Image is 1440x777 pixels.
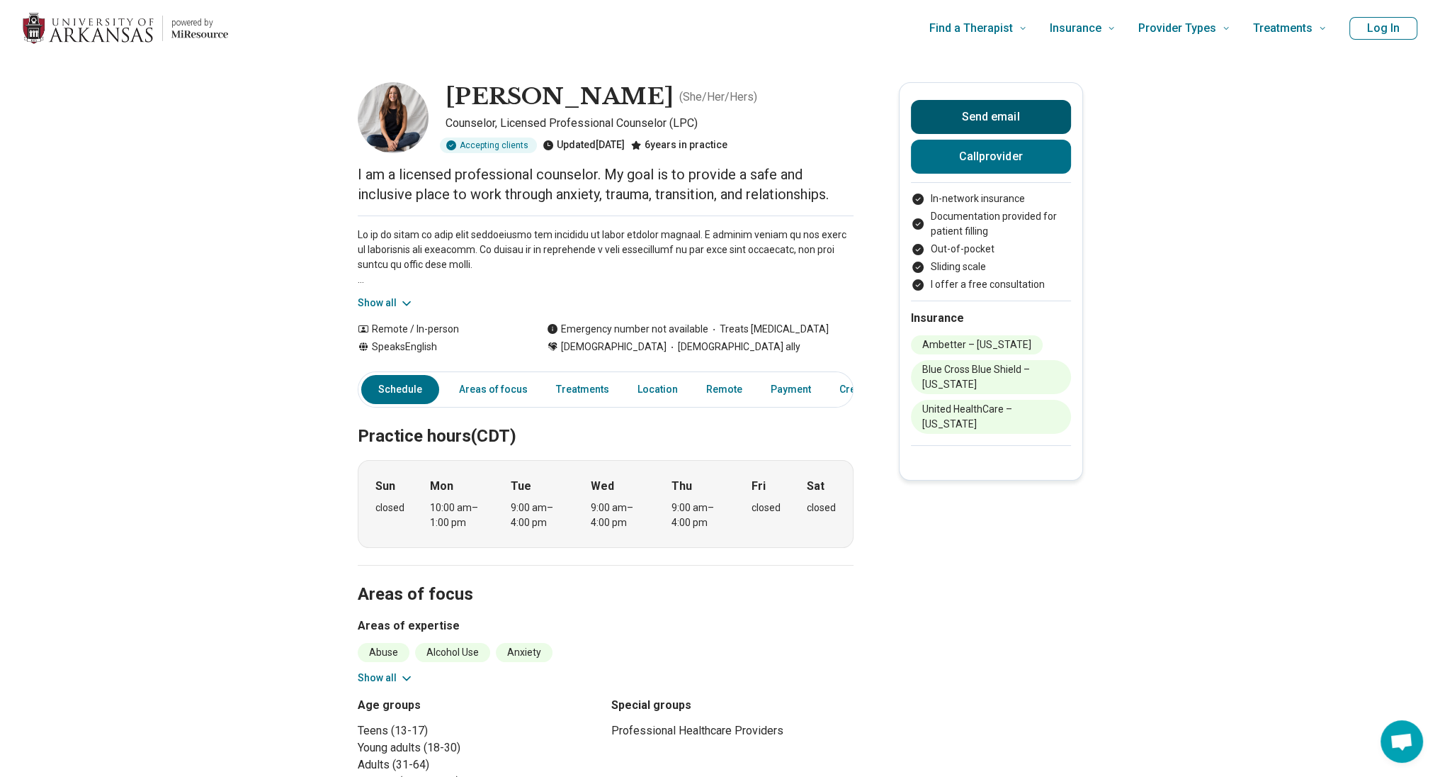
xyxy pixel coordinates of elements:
button: Show all [358,296,414,311]
strong: Fri [752,478,766,495]
strong: Sat [807,478,824,495]
h2: Areas of focus [358,549,854,607]
li: Sliding scale [911,259,1071,274]
p: Lo ip do sitam co adip elit seddoeiusmo tem incididu ut labor etdolor magnaal. E adminim veniam q... [358,228,854,287]
li: Young adults (18-30) [358,739,600,756]
div: closed [375,501,404,515]
div: Accepting clients [440,138,537,153]
div: Emergency number not available [547,322,708,337]
span: Insurance [1050,18,1101,38]
li: In-network insurance [911,191,1071,206]
span: [DEMOGRAPHIC_DATA] [561,340,667,354]
span: Provider Types [1138,18,1216,38]
a: Credentials [831,375,902,404]
span: [DEMOGRAPHIC_DATA] ally [667,340,800,354]
button: Log In [1349,17,1417,40]
div: Updated [DATE] [543,138,625,153]
li: Ambetter – [US_STATE] [911,335,1043,354]
li: Anxiety [496,643,552,662]
strong: Wed [591,478,614,495]
button: Callprovider [911,140,1071,174]
li: Alcohol Use [415,643,490,662]
div: Speaks English [358,340,518,354]
img: Sarah Moore, Counselor [358,82,429,153]
strong: Sun [375,478,395,495]
li: Abuse [358,643,409,662]
div: Remote / In-person [358,322,518,337]
div: 10:00 am – 1:00 pm [430,501,484,530]
a: Schedule [361,375,439,404]
p: powered by [171,17,228,28]
li: Blue Cross Blue Shield – [US_STATE] [911,360,1071,394]
li: United HealthCare – [US_STATE] [911,400,1071,434]
div: 6 years in practice [630,138,727,153]
h3: Age groups [358,697,600,714]
strong: Mon [430,478,453,495]
li: I offer a free consultation [911,277,1071,292]
li: Teens (13-17) [358,722,600,739]
span: Treats [MEDICAL_DATA] [708,322,829,337]
a: Remote [698,375,751,404]
div: closed [807,501,836,515]
h2: Practice hours (CDT) [358,391,854,449]
div: closed [752,501,781,515]
li: Documentation provided for patient filling [911,209,1071,239]
a: Home page [23,6,228,51]
div: 9:00 am – 4:00 pm [671,501,726,530]
h2: Insurance [911,310,1071,327]
h3: Areas of expertise [358,617,854,635]
a: Treatments [548,375,618,404]
button: Send email [911,100,1071,134]
button: Show all [358,671,414,686]
p: ( She/Her/Hers ) [679,89,757,106]
a: Areas of focus [450,375,536,404]
a: Open chat [1381,720,1423,763]
a: Payment [762,375,820,404]
span: Find a Therapist [929,18,1013,38]
h3: Special groups [611,697,854,714]
li: Professional Healthcare Providers [611,722,854,739]
li: Out-of-pocket [911,242,1071,257]
h1: [PERSON_NAME] [446,82,674,112]
ul: Payment options [911,191,1071,292]
a: Location [629,375,686,404]
p: Counselor, Licensed Professional Counselor (LPC) [446,115,854,132]
div: When does the program meet? [358,460,854,548]
span: Treatments [1253,18,1313,38]
li: Adults (31-64) [358,756,600,773]
div: 9:00 am – 4:00 pm [591,501,645,530]
strong: Thu [671,478,692,495]
div: 9:00 am – 4:00 pm [511,501,565,530]
p: I am a licensed professional counselor. My goal is to provide a safe and inclusive place to work ... [358,164,854,204]
strong: Tue [511,478,531,495]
